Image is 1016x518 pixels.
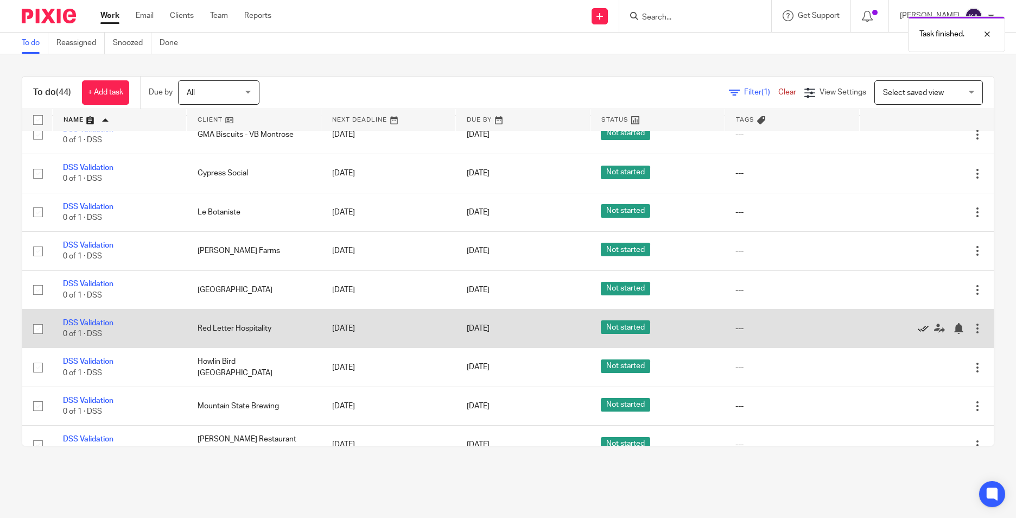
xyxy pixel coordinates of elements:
[735,401,848,412] div: ---
[601,204,650,218] span: Not started
[210,10,228,21] a: Team
[467,325,490,332] span: [DATE]
[736,117,754,123] span: Tags
[467,131,490,138] span: [DATE]
[63,319,113,327] a: DSS Validation
[63,280,113,288] a: DSS Validation
[244,10,271,21] a: Reports
[918,323,934,334] a: Mark as done
[56,33,105,54] a: Reassigned
[63,164,113,172] a: DSS Validation
[187,115,321,154] td: GMA Biscuits - VB Montrose
[22,9,76,23] img: Pixie
[601,166,650,179] span: Not started
[321,348,456,387] td: [DATE]
[467,247,490,255] span: [DATE]
[735,168,848,179] div: ---
[321,193,456,231] td: [DATE]
[467,286,490,294] span: [DATE]
[63,292,102,299] span: 0 of 1 · DSS
[321,387,456,425] td: [DATE]
[601,437,650,451] span: Not started
[735,362,848,373] div: ---
[601,127,650,140] span: Not started
[63,242,113,249] a: DSS Validation
[63,435,113,443] a: DSS Validation
[735,129,848,140] div: ---
[63,136,102,144] span: 0 of 1 · DSS
[321,115,456,154] td: [DATE]
[820,89,866,96] span: View Settings
[63,358,113,365] a: DSS Validation
[601,359,650,373] span: Not started
[187,193,321,231] td: Le Botaniste
[601,282,650,295] span: Not started
[22,33,48,54] a: To do
[735,323,848,334] div: ---
[883,89,944,97] span: Select saved view
[187,89,195,97] span: All
[761,89,770,96] span: (1)
[187,154,321,193] td: Cypress Social
[735,245,848,256] div: ---
[601,398,650,412] span: Not started
[467,169,490,177] span: [DATE]
[187,348,321,387] td: Howlin Bird [GEOGRAPHIC_DATA]
[601,243,650,256] span: Not started
[113,33,151,54] a: Snoozed
[321,154,456,193] td: [DATE]
[778,89,796,96] a: Clear
[63,175,102,183] span: 0 of 1 · DSS
[187,232,321,270] td: [PERSON_NAME] Farms
[187,426,321,464] td: [PERSON_NAME] Restaurant Group
[63,369,102,377] span: 0 of 1 · DSS
[735,439,848,450] div: ---
[735,207,848,218] div: ---
[735,285,848,295] div: ---
[160,33,186,54] a: Done
[63,214,102,222] span: 0 of 1 · DSS
[63,408,102,415] span: 0 of 1 · DSS
[187,309,321,348] td: Red Letter Hospitality
[63,253,102,261] span: 0 of 1 · DSS
[919,29,964,40] p: Task finished.
[63,397,113,405] a: DSS Validation
[100,10,119,21] a: Work
[33,87,71,98] h1: To do
[63,125,113,133] a: DSS Validation
[467,402,490,410] span: [DATE]
[149,87,173,98] p: Due by
[601,320,650,334] span: Not started
[187,387,321,425] td: Mountain State Brewing
[744,89,778,96] span: Filter
[965,8,982,25] img: svg%3E
[467,209,490,216] span: [DATE]
[467,364,490,371] span: [DATE]
[321,232,456,270] td: [DATE]
[82,80,129,105] a: + Add task
[63,203,113,211] a: DSS Validation
[56,88,71,97] span: (44)
[170,10,194,21] a: Clients
[187,270,321,309] td: [GEOGRAPHIC_DATA]
[321,270,456,309] td: [DATE]
[136,10,154,21] a: Email
[321,309,456,348] td: [DATE]
[321,426,456,464] td: [DATE]
[63,330,102,338] span: 0 of 1 · DSS
[467,441,490,448] span: [DATE]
